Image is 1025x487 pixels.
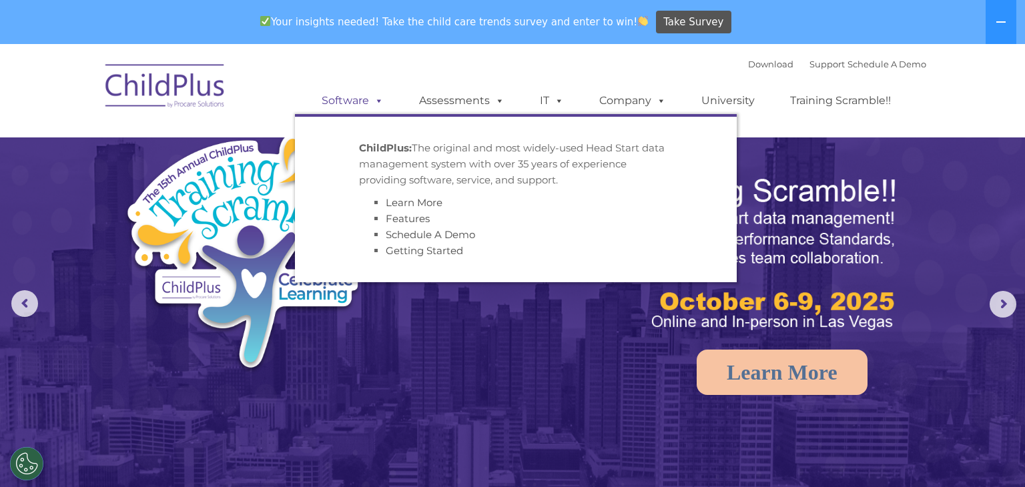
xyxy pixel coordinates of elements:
[186,143,242,153] span: Phone number
[186,88,226,98] span: Last name
[10,447,43,480] button: Cookies Settings
[748,59,926,69] font: |
[809,59,845,69] a: Support
[359,141,412,154] strong: ChildPlus:
[663,11,723,34] span: Take Survey
[656,11,731,34] a: Take Survey
[688,87,768,114] a: University
[586,87,679,114] a: Company
[777,87,904,114] a: Training Scramble!!
[260,16,270,26] img: ✅
[386,228,475,241] a: Schedule A Demo
[386,196,442,209] a: Learn More
[847,59,926,69] a: Schedule A Demo
[638,16,648,26] img: 👏
[386,244,463,257] a: Getting Started
[527,87,577,114] a: IT
[308,87,397,114] a: Software
[254,9,654,35] span: Your insights needed! Take the child care trends survey and enter to win!
[406,87,518,114] a: Assessments
[697,350,868,395] a: Learn More
[386,212,430,225] a: Features
[99,55,232,121] img: ChildPlus by Procare Solutions
[748,59,793,69] a: Download
[359,140,673,188] p: The original and most widely-used Head Start data management system with over 35 years of experie...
